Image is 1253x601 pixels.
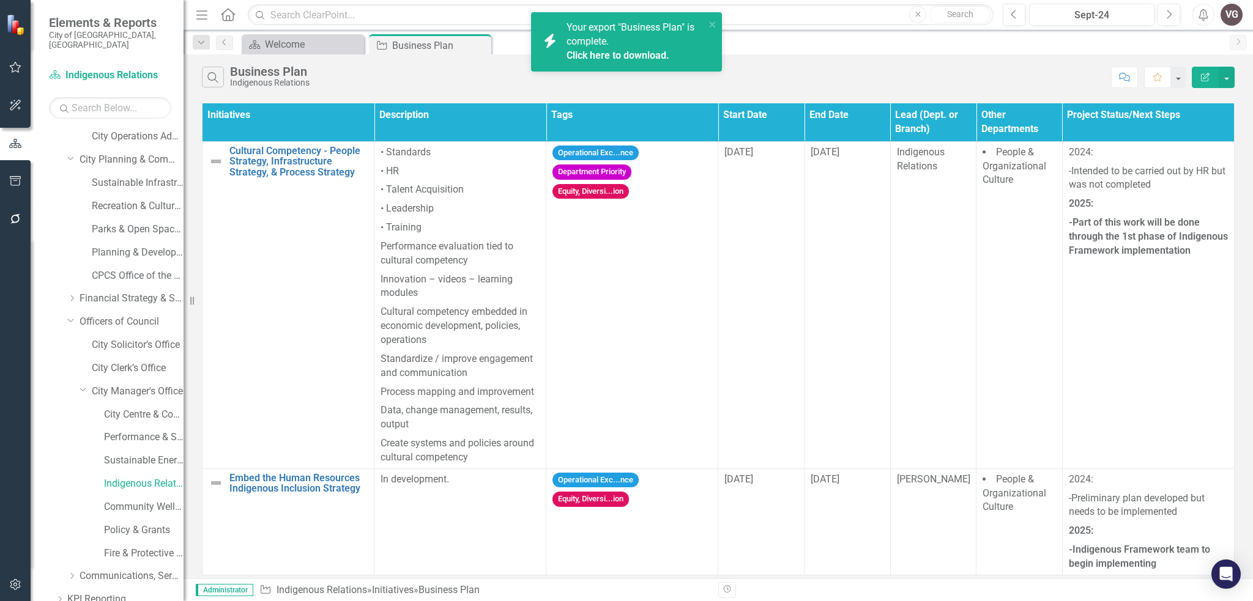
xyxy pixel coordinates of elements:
[1069,473,1228,489] p: 2024:
[381,270,540,303] p: Innovation – videos – learning modules
[381,237,540,270] p: Performance evaluation tied to cultural competency
[49,97,171,119] input: Search Below...
[718,468,805,575] td: Double-Click to Edit
[976,141,1063,468] td: Double-Click to Edit
[805,468,891,575] td: Double-Click to Edit
[104,477,184,491] a: Indigenous Relations
[6,14,28,35] img: ClearPoint Strategy
[259,583,709,597] div: » »
[203,468,374,575] td: Double-Click to Edit Right Click for Context Menu
[1211,559,1241,589] div: Open Intercom Messenger
[277,584,367,595] a: Indigenous Relations
[983,146,1046,186] span: People & Organizational Culture
[724,146,753,158] span: [DATE]
[92,269,184,283] a: CPCS Office of the ED
[1069,197,1093,209] strong: 2025:
[104,500,184,514] a: Community Well-being
[724,473,753,485] span: [DATE]
[552,492,629,507] span: Equity, Diversi...ion
[552,473,639,488] span: Operational Exc...nce
[229,146,368,178] a: Cultural Competency - People Strategy, Infrastructure Strategy, & Process Strategy
[1062,468,1234,575] td: Double-Click to Edit
[381,162,540,181] p: • HR
[976,468,1063,575] td: Double-Click to Edit
[811,146,839,158] span: [DATE]
[567,21,702,63] span: Your export "Business Plan" is complete.
[92,223,184,237] a: Parks & Open Space Services
[1069,146,1228,162] p: 2024:
[381,303,540,350] p: Cultural competency embedded in economic development, policies, operations
[245,37,361,52] a: Welcome
[92,246,184,260] a: Planning & Development Services
[230,78,310,87] div: Indigenous Relations
[104,454,184,468] a: Sustainable Energy & Adaptation
[1069,216,1228,256] strong: -Part of this work will be done through the 1st phase of Indigenous Framework implementation
[392,38,488,53] div: Business Plan
[381,180,540,199] p: • Talent Acquisition
[381,434,540,465] p: Create systems and policies around cultural competency
[381,218,540,237] p: • Training
[1029,4,1154,26] button: Sept-24
[80,292,184,306] a: Financial Strategy & Sustainability
[718,141,805,468] td: Double-Click to Edit
[229,473,368,494] a: Embed the Human Resources Indigenous Inclusion Strategy
[49,15,171,30] span: Elements & Reports
[374,141,546,468] td: Double-Click to Edit
[947,9,973,19] span: Search
[890,141,976,468] td: Double-Click to Edit
[381,146,540,162] p: • Standards
[708,17,717,31] button: close
[381,473,540,487] p: In development.
[92,176,184,190] a: Sustainable Infrastructure
[897,146,970,174] p: Indigenous Relations
[80,153,184,167] a: City Planning & Community Services
[80,569,184,583] a: Communications, Service [PERSON_NAME] & Tourism
[1221,4,1243,26] button: VG
[92,385,184,399] a: City Manager's Office
[92,130,184,144] a: City Operations Admin
[1033,8,1150,23] div: Sept-24
[92,338,184,352] a: City Solicitor’s Office
[418,584,480,595] div: Business Plan
[897,473,970,487] p: [PERSON_NAME]
[929,6,991,23] button: Search
[546,141,718,468] td: Double-Click to Edit
[203,141,374,468] td: Double-Click to Edit Right Click for Context Menu
[104,430,184,444] a: Performance & Service Improvement
[265,37,361,52] div: Welcome
[196,584,253,596] span: Administrator
[209,476,223,490] img: Not Defined
[1062,141,1234,468] td: Double-Click to Edit
[92,361,184,375] a: City Clerk’s Office
[104,547,184,561] a: Fire & Protective Services
[552,164,631,180] span: Department Priority
[1069,544,1210,569] strong: -Indigenous Framework team to begin implementing
[374,468,546,575] td: Double-Click to Edit
[104,523,184,537] a: Policy & Grants
[104,408,184,422] a: City Centre & Community Standards
[1069,489,1228,522] p: -Preliminary plan developed but needs to be implemented
[49,68,171,83] a: Indigenous Relations
[248,4,994,26] input: Search ClearPoint...
[983,473,1046,513] span: People & Organizational Culture
[381,350,540,383] p: Standardize / improve engagement and communication
[92,199,184,213] a: Recreation & Cultural Services
[1069,162,1228,195] p: -Intended to be carried out by HR but was not completed
[546,468,718,575] td: Double-Click to Edit
[811,473,839,485] span: [DATE]
[381,199,540,218] p: • Leadership
[80,315,184,329] a: Officers of Council
[381,401,540,434] p: Data, change management, results, output
[209,154,223,169] img: Not Defined
[1069,525,1093,536] strong: 2025:
[372,584,414,595] a: Initiatives
[552,146,639,161] span: Operational Exc...nce
[381,383,540,402] p: Process mapping and improvement
[567,50,669,61] a: Click here to download.
[230,65,310,78] div: Business Plan
[890,468,976,575] td: Double-Click to Edit
[805,141,891,468] td: Double-Click to Edit
[552,184,629,199] span: Equity, Diversi...ion
[49,30,171,50] small: City of [GEOGRAPHIC_DATA], [GEOGRAPHIC_DATA]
